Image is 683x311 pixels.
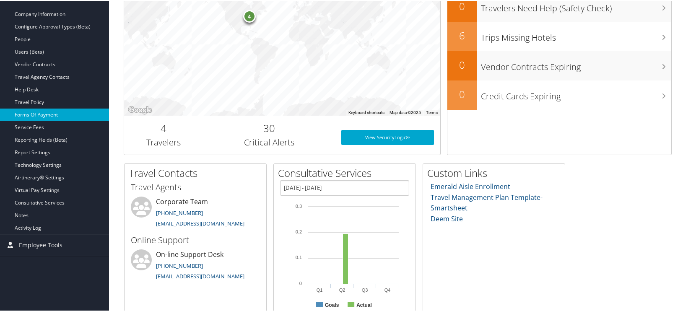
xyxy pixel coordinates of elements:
[156,261,203,269] a: [PHONE_NUMBER]
[447,21,671,50] a: 6Trips Missing Hotels
[481,56,671,72] h3: Vendor Contracts Expiring
[156,219,244,226] a: [EMAIL_ADDRESS][DOMAIN_NAME]
[156,208,203,216] a: [PHONE_NUMBER]
[296,228,302,233] tspan: 0.2
[390,109,421,114] span: Map data ©2025
[481,86,671,101] h3: Credit Cards Expiring
[278,165,416,179] h2: Consultative Services
[210,120,329,135] h2: 30
[129,165,266,179] h2: Travel Contacts
[447,86,477,101] h2: 0
[130,120,197,135] h2: 4
[348,109,384,115] button: Keyboard shortcuts
[447,28,477,42] h2: 6
[341,129,434,144] a: View SecurityLogic®
[131,233,260,245] h3: Online Support
[243,9,256,22] div: 4
[126,104,154,115] a: Open this area in Google Maps (opens a new window)
[447,57,477,71] h2: 0
[384,287,391,292] text: Q4
[296,254,302,259] tspan: 0.1
[431,192,543,212] a: Travel Management Plan Template- Smartsheet
[431,181,510,190] a: Emerald Aisle Enrollment
[447,80,671,109] a: 0Credit Cards Expiring
[431,213,463,223] a: Deem Site
[299,280,302,285] tspan: 0
[481,27,671,43] h3: Trips Missing Hotels
[126,104,154,115] img: Google
[325,301,339,307] text: Goals
[19,234,62,255] span: Employee Tools
[127,196,264,230] li: Corporate Team
[362,287,368,292] text: Q3
[210,136,329,148] h3: Critical Alerts
[317,287,323,292] text: Q1
[131,181,260,192] h3: Travel Agents
[156,272,244,279] a: [EMAIL_ADDRESS][DOMAIN_NAME]
[130,136,197,148] h3: Travelers
[427,165,565,179] h2: Custom Links
[339,287,345,292] text: Q2
[127,249,264,283] li: On-line Support Desk
[426,109,438,114] a: Terms (opens in new tab)
[356,301,372,307] text: Actual
[296,203,302,208] tspan: 0.3
[447,50,671,80] a: 0Vendor Contracts Expiring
